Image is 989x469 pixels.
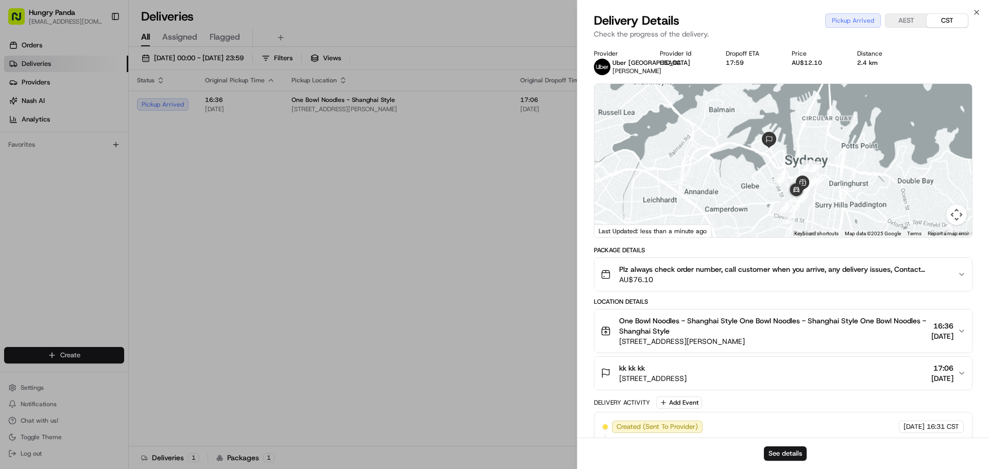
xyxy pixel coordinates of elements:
[22,98,40,117] img: 1727276513143-84d647e1-66c0-4f92-a045-3c9f9f5dfd92
[21,188,29,196] img: 1736555255976-a54dd68f-1ca7-489b-9aae-adbdc363a1c4
[97,230,165,240] span: API Documentation
[594,298,973,306] div: Location Details
[594,357,972,390] button: kk kk kk[STREET_ADDRESS]17:06[DATE]
[10,98,29,117] img: 1736555255976-a54dd68f-1ca7-489b-9aae-adbdc363a1c4
[34,160,38,168] span: •
[779,201,791,213] div: 9
[797,186,809,197] div: 14
[10,178,27,194] img: Asif Zaman Khan
[946,204,967,225] button: Map camera controls
[10,41,187,58] p: Welcome 👋
[612,67,661,75] span: [PERSON_NAME]
[6,226,83,245] a: 📗Knowledge Base
[619,373,687,384] span: [STREET_ADDRESS]
[927,422,959,431] span: 16:31 CST
[885,14,927,27] button: AEST
[903,422,925,431] span: [DATE]
[805,177,816,188] div: 18
[802,160,813,171] div: 7
[660,59,680,67] button: C5A0C
[73,255,125,263] a: Powered byPylon
[774,169,786,181] div: 2
[931,363,953,373] span: 17:06
[594,398,650,407] div: Delivery Activity
[619,336,927,346] span: [STREET_ADDRESS][PERSON_NAME]
[792,49,841,58] div: Price
[619,274,949,285] span: AU$76.10
[931,321,953,331] span: 16:36
[594,59,610,75] img: uber-new-logo.jpeg
[774,170,786,181] div: 3
[612,59,690,67] span: Uber [GEOGRAPHIC_DATA]
[597,224,631,237] img: Google
[103,255,125,263] span: Pylon
[792,59,841,67] div: AU$12.10
[594,49,643,58] div: Provider
[774,171,785,183] div: 4
[794,230,839,237] button: Keyboard shortcuts
[83,226,169,245] a: 💻API Documentation
[811,175,823,186] div: 17
[931,331,953,341] span: [DATE]
[91,187,111,196] span: 8月7日
[656,396,702,409] button: Add Event
[87,231,95,239] div: 💻
[32,187,83,196] span: [PERSON_NAME]
[617,422,698,431] span: Created (Sent To Provider)
[46,98,169,109] div: Start new chat
[845,231,901,236] span: Map data ©2025 Google
[594,29,973,39] p: Check the progress of the delivery.
[764,446,807,461] button: See details
[726,59,775,67] div: 17:59
[40,160,64,168] span: 8月15日
[10,231,19,239] div: 📗
[10,10,31,31] img: Nash
[86,187,89,196] span: •
[774,175,785,186] div: 5
[619,264,949,274] span: Plz always check order number, call customer when you arrive, any delivery issues, Contact WhatsA...
[175,101,187,114] button: Start new chat
[594,309,972,353] button: One Bowl Noodles - Shanghai Style One Bowl Noodles - Shanghai Style One Bowl Noodles - Shanghai S...
[857,49,907,58] div: Distance
[789,201,800,213] div: 12
[46,109,142,117] div: We're available if you need us!
[597,224,631,237] a: Open this area in Google Maps (opens a new window)
[619,363,645,373] span: kk kk kk
[619,316,927,336] span: One Bowl Noodles - Shanghai Style One Bowl Noodles - Shanghai Style One Bowl Noodles - Shanghai S...
[907,231,922,236] a: Terms
[27,66,170,77] input: Clear
[809,161,820,172] div: 16
[726,49,775,58] div: Dropoff ETA
[928,231,969,236] a: Report a map error
[931,373,953,384] span: [DATE]
[802,160,813,171] div: 6
[10,134,66,142] div: Past conversations
[594,12,679,29] span: Delivery Details
[784,213,795,224] div: 8
[594,258,972,291] button: Plz always check order number, call customer when you arrive, any delivery issues, Contact WhatsA...
[594,246,973,254] div: Package Details
[21,230,79,240] span: Knowledge Base
[594,224,711,237] div: Last Updated: less than a minute ago
[781,199,793,210] div: 11
[857,59,907,67] div: 2.4 km
[160,132,187,144] button: See all
[797,191,808,202] div: 19
[660,49,709,58] div: Provider Id
[927,14,968,27] button: CST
